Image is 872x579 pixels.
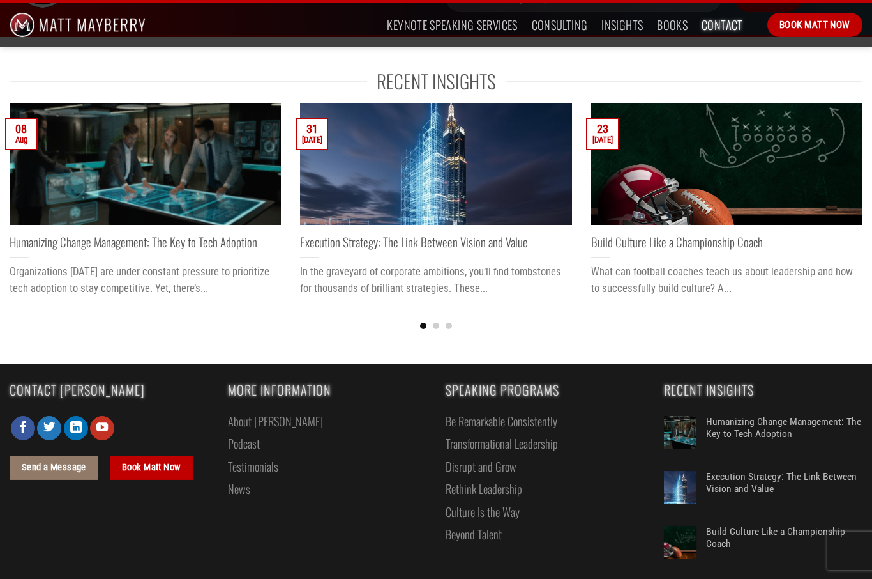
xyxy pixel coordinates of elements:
[420,323,426,329] li: Page dot 1
[779,17,850,33] span: Book Matt Now
[10,103,281,225] img: tech adoption
[601,13,643,36] a: Insights
[446,383,645,397] span: Speaking Programs
[702,13,743,36] a: Contact
[37,416,61,440] a: Follow on Twitter
[10,235,257,251] a: Humanizing Change Management: The Key to Tech Adoption
[387,13,517,36] a: Keynote Speaking Services
[433,323,439,329] li: Page dot 2
[22,460,86,475] span: Send a Message
[446,523,502,545] a: Beyond Talent
[300,235,528,251] a: Execution Strategy: The Link Between Vision and Value
[64,416,88,440] a: Follow on LinkedIn
[10,264,281,298] p: Organizations [DATE] are under constant pressure to prioritize tech adoption to stay competitive....
[228,410,323,432] a: About [PERSON_NAME]
[657,13,688,36] a: Books
[446,432,558,454] a: Transformational Leadership
[591,235,763,251] a: Build Culture Like a Championship Coach
[228,477,250,500] a: News
[110,456,193,479] a: Book Matt Now
[664,383,863,397] span: Recent Insights
[767,13,862,37] a: Book Matt Now
[300,103,571,225] img: execution strategy
[90,416,114,440] a: Follow on YouTube
[228,455,278,477] a: Testimonials
[706,416,862,454] a: Humanizing Change Management: The Key to Tech Adoption
[706,526,862,564] a: Build Culture Like a Championship Coach
[122,460,181,475] span: Book Matt Now
[532,13,588,36] a: Consulting
[591,103,862,225] img: build culture
[11,416,35,440] a: Follow on Facebook
[228,432,260,454] a: Podcast
[446,477,522,500] a: Rethink Leadership
[446,410,557,432] a: Be Remarkable Consistently
[446,455,516,477] a: Disrupt and Grow
[591,264,862,298] p: What can football coaches teach us about leadership and how to successfully build culture? A...
[446,500,520,523] a: Culture Is the Way
[377,69,496,93] span: Recent Insights
[10,3,146,47] img: Matt Mayberry
[10,383,209,397] span: Contact [PERSON_NAME]
[706,471,862,509] a: Execution Strategy: The Link Between Vision and Value
[228,383,427,397] span: More Information
[300,264,571,298] p: In the graveyard of corporate ambitions, you’ll find tombstones for thousands of brilliant strate...
[10,456,98,479] a: Send a Message
[446,323,452,329] li: Page dot 3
